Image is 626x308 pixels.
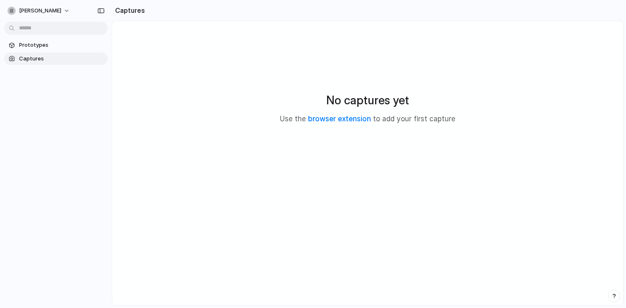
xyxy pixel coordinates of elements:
p: Use the to add your first capture [280,114,455,125]
h2: Captures [112,5,145,15]
a: Prototypes [4,39,108,51]
span: [PERSON_NAME] [19,7,61,15]
a: browser extension [308,115,371,123]
h2: No captures yet [326,91,409,109]
span: Prototypes [19,41,104,49]
button: [PERSON_NAME] [4,4,74,17]
a: Captures [4,53,108,65]
span: Captures [19,55,104,63]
